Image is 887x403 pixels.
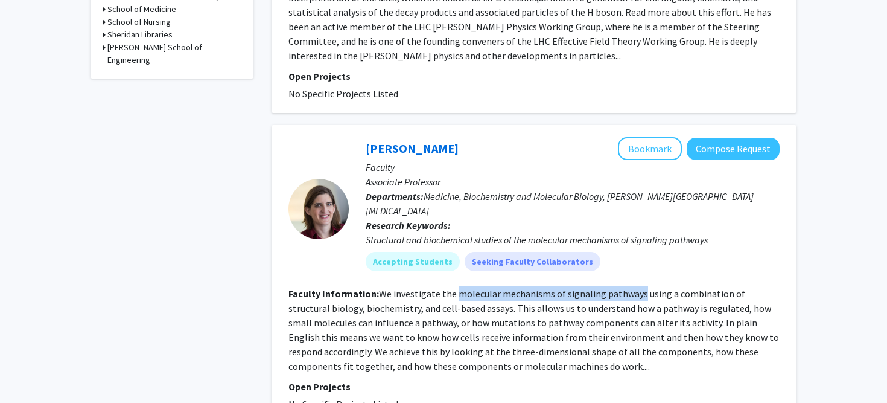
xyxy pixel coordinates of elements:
mat-chip: Seeking Faculty Collaborators [465,252,600,271]
p: Open Projects [288,379,780,394]
h3: School of Nursing [107,16,171,28]
button: Add Jennifer Kavran to Bookmarks [618,137,682,160]
b: Faculty Information: [288,288,379,300]
h3: School of Medicine [107,3,176,16]
b: Departments: [366,190,424,202]
h3: Sheridan Libraries [107,28,173,41]
button: Compose Request to Jennifer Kavran [687,138,780,160]
span: No Specific Projects Listed [288,88,398,100]
span: Medicine, Biochemistry and Molecular Biology, [PERSON_NAME][GEOGRAPHIC_DATA][MEDICAL_DATA] [366,190,754,217]
fg-read-more: We investigate the molecular mechanisms of signaling pathways using a combination of structural b... [288,288,779,372]
mat-chip: Accepting Students [366,252,460,271]
p: Open Projects [288,69,780,83]
div: Structural and biochemical studies of the molecular mechanisms of signaling pathways [366,233,780,247]
iframe: Chat [9,349,51,394]
p: Faculty [366,160,780,175]
p: Associate Professor [366,175,780,189]
a: [PERSON_NAME] [366,141,459,156]
h3: [PERSON_NAME] School of Engineering [107,41,241,66]
b: Research Keywords: [366,219,451,231]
